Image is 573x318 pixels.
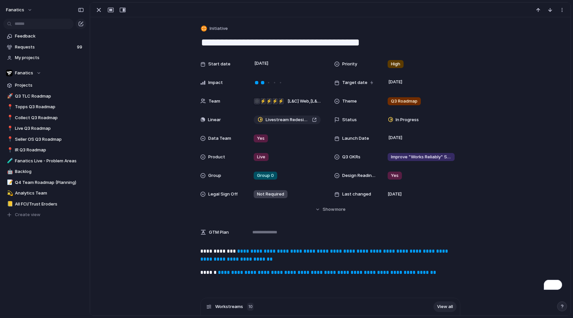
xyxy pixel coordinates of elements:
[247,303,254,311] div: 10
[3,188,86,198] a: 💫Analytics Team
[3,156,86,166] a: 🧪Fanatics Live - Problem Areas
[3,210,86,220] button: Create view
[3,5,36,15] button: fanatics
[6,147,13,153] button: 📍
[3,113,86,123] a: 📍Collect Q3 Roadmap
[253,59,270,67] span: [DATE]
[3,102,86,112] a: 📍Topps Q3 Roadmap
[6,7,24,13] span: fanatics
[7,179,12,186] div: 📝
[15,125,84,132] span: Live Q3 Roadmap
[15,179,84,186] span: Q4 Team Roadmap (Planning)
[342,154,360,160] span: Q3 OKRs
[3,134,86,144] div: 📍Seller OS Q3 Roadmap
[15,115,84,121] span: Collect Q3 Roadmap
[342,98,357,105] span: Theme
[3,31,86,41] a: Feedback
[15,82,84,89] span: Projects
[7,125,12,132] div: 📍
[391,172,399,179] span: Yes
[3,53,86,63] a: My projects
[15,44,75,50] span: Requests
[7,92,12,100] div: 🚀
[391,61,400,67] span: High
[388,191,402,198] span: [DATE]
[342,117,357,123] span: Status
[323,206,335,213] span: Show
[391,154,451,160] span: Improve "Works Reliably" Satisfaction from 60% to 80%
[7,146,12,154] div: 📍
[3,91,86,101] a: 🚀Q3 TLC Roadmap
[3,42,86,52] a: Requests99
[254,98,260,105] div: 🕸
[272,98,278,105] div: ⚡
[6,168,13,175] button: 🤖
[209,98,220,105] span: Team
[7,114,12,121] div: 📍
[387,78,404,86] span: [DATE]
[3,167,86,177] a: 🤖Backlog
[15,211,40,218] span: Create view
[266,98,272,105] div: ⚡
[200,203,460,215] button: Showmore
[260,98,266,105] div: ⚡
[200,24,230,34] button: Initiative
[6,136,13,143] button: 📍
[209,229,229,236] span: GTM Plan
[3,145,86,155] a: 📍IR Q3 Roadmap
[254,116,321,124] a: Livestream Redesign (iOS and Android)
[387,134,404,142] span: [DATE]
[6,179,13,186] button: 📝
[7,157,12,165] div: 🧪
[15,33,84,40] span: Feedback
[7,190,12,197] div: 💫
[15,168,84,175] span: Backlog
[6,104,13,110] button: 📍
[15,147,84,153] span: IR Q3 Roadmap
[15,70,33,76] span: Fanatics
[342,172,377,179] span: Design Readiness
[342,79,367,86] span: Target date
[257,191,284,198] span: Not Required
[3,123,86,133] a: 📍Live Q3 Roadmap
[3,80,86,90] a: Projects
[3,68,86,78] button: Fanatics
[6,190,13,197] button: 💫
[335,206,346,213] span: more
[7,135,12,143] div: 📍
[6,125,13,132] button: 📍
[7,168,12,176] div: 🤖
[342,191,371,198] span: Last changed
[15,104,84,110] span: Topps Q3 Roadmap
[208,172,221,179] span: Group
[15,190,84,197] span: Analytics Team
[257,135,265,142] span: Yes
[15,93,84,100] span: Q3 TLC Roadmap
[15,158,84,164] span: Fanatics Live - Problem Areas
[391,98,417,105] span: Q3 Roadmap
[6,158,13,164] button: 🧪
[3,178,86,188] a: 📝Q4 Team Roadmap (Planning)
[208,79,223,86] span: Impact
[3,199,86,209] a: 📒All FCI/Trust Eroders
[433,301,457,312] a: View all
[257,172,274,179] span: Group 0
[208,191,238,198] span: Legal Sign Off
[15,136,84,143] span: Seller OS Q3 Roadmap
[342,135,369,142] span: Launch Date
[257,154,265,160] span: Live
[15,201,84,207] span: All FCI/Trust Eroders
[208,135,231,142] span: Data Team
[210,25,228,32] span: Initiative
[266,117,309,123] span: Livestream Redesign (iOS and Android)
[287,98,321,105] span: [L&C] Web , [L&C] Backend , [L&C] iOS , [L&C] Android , Design Team
[396,117,419,123] span: In Progress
